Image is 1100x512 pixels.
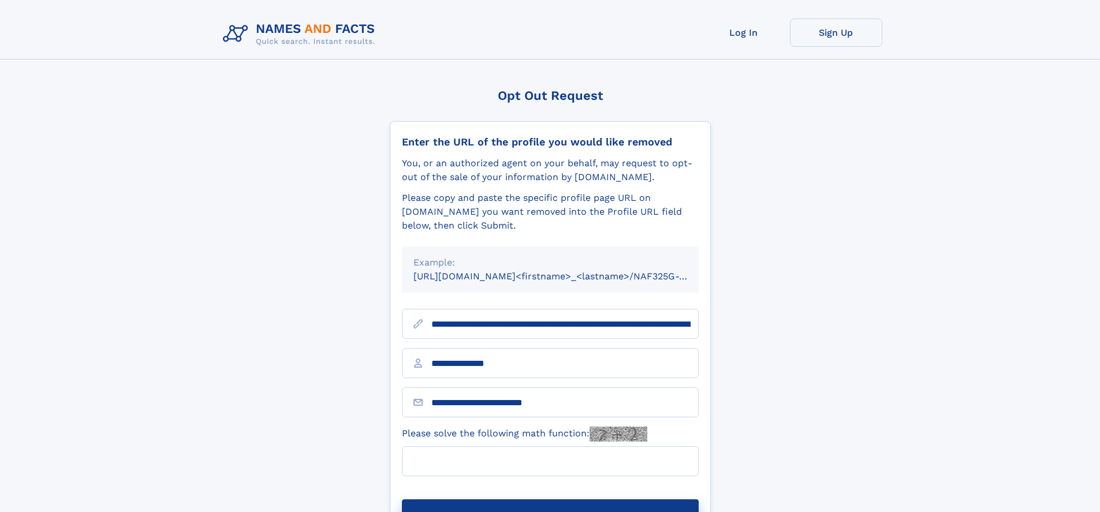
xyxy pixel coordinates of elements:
small: [URL][DOMAIN_NAME]<firstname>_<lastname>/NAF325G-xxxxxxxx [413,271,721,282]
div: Opt Out Request [390,88,711,103]
div: You, or an authorized agent on your behalf, may request to opt-out of the sale of your informatio... [402,156,699,184]
label: Please solve the following math function: [402,427,647,442]
img: Logo Names and Facts [218,18,385,50]
a: Log In [698,18,790,47]
div: Enter the URL of the profile you would like removed [402,136,699,148]
div: Please copy and paste the specific profile page URL on [DOMAIN_NAME] you want removed into the Pr... [402,191,699,233]
a: Sign Up [790,18,882,47]
div: Example: [413,256,687,270]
